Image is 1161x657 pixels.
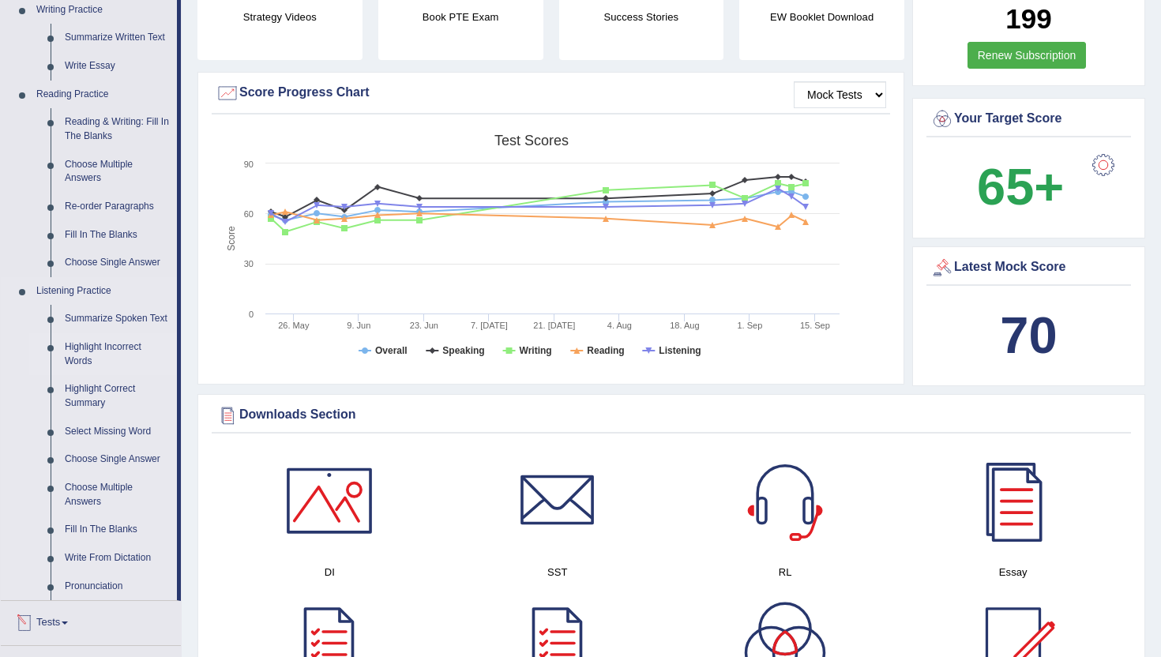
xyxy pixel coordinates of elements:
[58,573,177,601] a: Pronunciation
[58,52,177,81] a: Write Essay
[1005,3,1051,34] b: 199
[442,345,484,356] tspan: Speaking
[58,249,177,277] a: Choose Single Answer
[216,81,886,105] div: Score Progress Chart
[378,9,543,25] h4: Book PTE Exam
[607,321,632,330] tspan: 4. Aug
[659,345,701,356] tspan: Listening
[58,516,177,544] a: Fill In The Blanks
[278,321,310,330] tspan: 26. May
[244,209,254,219] text: 60
[58,474,177,516] a: Choose Multiple Answers
[375,345,408,356] tspan: Overall
[58,221,177,250] a: Fill In The Blanks
[244,259,254,268] text: 30
[930,256,1127,280] div: Latest Mock Score
[737,321,762,330] tspan: 1. Sep
[800,321,830,330] tspan: 15. Sep
[967,42,1087,69] a: Renew Subscription
[249,310,254,319] text: 0
[907,564,1120,580] h4: Essay
[29,277,177,306] a: Listening Practice
[1000,306,1057,364] b: 70
[216,404,1127,427] div: Downloads Section
[930,107,1127,131] div: Your Target Score
[58,333,177,375] a: Highlight Incorrect Words
[471,321,508,330] tspan: 7. [DATE]
[559,9,724,25] h4: Success Stories
[29,81,177,109] a: Reading Practice
[977,158,1064,216] b: 65+
[58,108,177,150] a: Reading & Writing: Fill In The Blanks
[410,321,438,330] tspan: 23. Jun
[670,321,699,330] tspan: 18. Aug
[197,9,363,25] h4: Strategy Videos
[347,321,370,330] tspan: 9. Jun
[520,345,552,356] tspan: Writing
[452,564,664,580] h4: SST
[58,305,177,333] a: Summarize Spoken Text
[533,321,575,330] tspan: 21. [DATE]
[58,24,177,52] a: Summarize Written Text
[58,418,177,446] a: Select Missing Word
[244,160,254,169] text: 90
[679,564,892,580] h4: RL
[58,375,177,417] a: Highlight Correct Summary
[224,564,436,580] h4: DI
[1,601,181,640] a: Tests
[739,9,904,25] h4: EW Booklet Download
[58,445,177,474] a: Choose Single Answer
[226,226,237,251] tspan: Score
[58,151,177,193] a: Choose Multiple Answers
[587,345,624,356] tspan: Reading
[494,133,569,148] tspan: Test scores
[58,544,177,573] a: Write From Dictation
[58,193,177,221] a: Re-order Paragraphs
